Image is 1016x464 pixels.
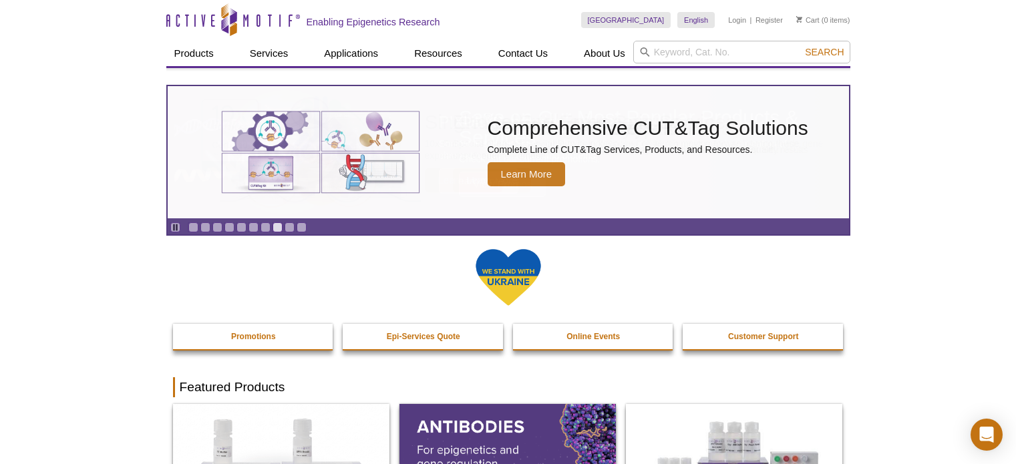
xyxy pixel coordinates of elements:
[224,222,234,232] a: Go to slide 4
[513,324,675,349] a: Online Events
[273,222,283,232] a: Go to slide 8
[801,46,848,58] button: Search
[166,41,222,66] a: Products
[971,419,1003,451] div: Open Intercom Messenger
[683,324,844,349] a: Customer Support
[475,248,542,307] img: We Stand With Ukraine
[576,41,633,66] a: About Us
[173,377,844,397] h2: Featured Products
[750,12,752,28] li: |
[488,162,566,186] span: Learn More
[173,324,335,349] a: Promotions
[387,332,460,341] strong: Epi-Services Quote
[188,222,198,232] a: Go to slide 1
[200,222,210,232] a: Go to slide 2
[236,222,246,232] a: Go to slide 5
[231,332,276,341] strong: Promotions
[406,41,470,66] a: Resources
[796,16,802,23] img: Your Cart
[168,86,849,218] a: Various genetic charts and diagrams. Comprehensive CUT&Tag Solutions Complete Line of CUT&Tag Ser...
[297,222,307,232] a: Go to slide 10
[285,222,295,232] a: Go to slide 9
[581,12,671,28] a: [GEOGRAPHIC_DATA]
[633,41,850,63] input: Keyword, Cat. No.
[212,222,222,232] a: Go to slide 3
[566,332,620,341] strong: Online Events
[170,222,180,232] a: Toggle autoplay
[677,12,715,28] a: English
[805,47,844,57] span: Search
[488,144,808,156] p: Complete Line of CUT&Tag Services, Products, and Resources.
[728,15,746,25] a: Login
[796,12,850,28] li: (0 items)
[488,118,808,138] h2: Comprehensive CUT&Tag Solutions
[728,332,798,341] strong: Customer Support
[242,41,297,66] a: Services
[168,86,849,218] article: Comprehensive CUT&Tag Solutions
[316,41,386,66] a: Applications
[261,222,271,232] a: Go to slide 7
[307,16,440,28] h2: Enabling Epigenetics Research
[490,41,556,66] a: Contact Us
[755,15,783,25] a: Register
[248,222,259,232] a: Go to slide 6
[796,15,820,25] a: Cart
[343,324,504,349] a: Epi-Services Quote
[220,110,421,194] img: Various genetic charts and diagrams.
